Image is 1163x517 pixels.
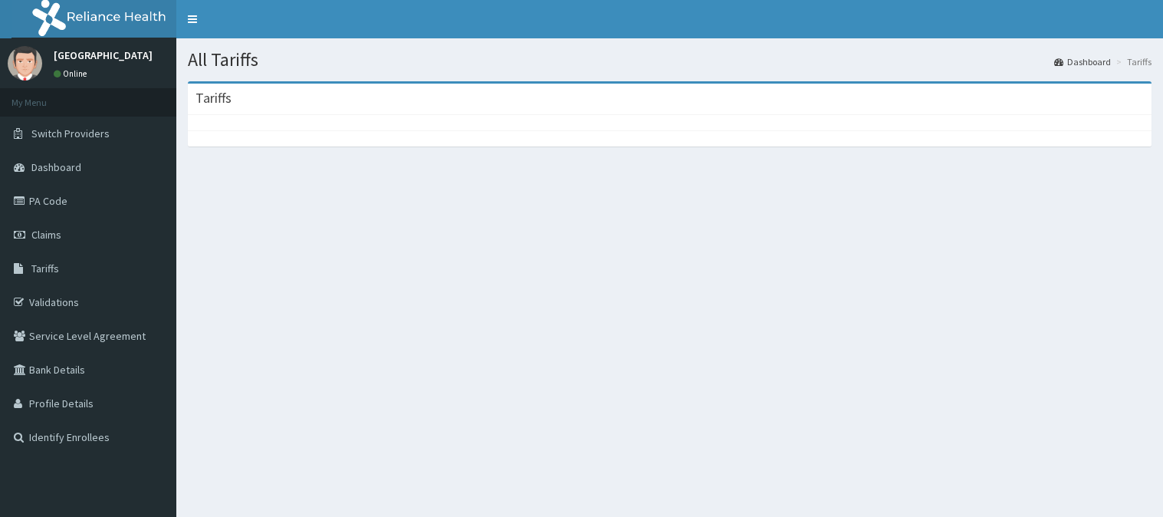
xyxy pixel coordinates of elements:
[1112,55,1152,68] li: Tariffs
[54,50,153,61] p: [GEOGRAPHIC_DATA]
[188,50,1152,70] h1: All Tariffs
[31,228,61,242] span: Claims
[8,46,42,81] img: User Image
[31,262,59,275] span: Tariffs
[1054,55,1111,68] a: Dashboard
[31,127,110,140] span: Switch Providers
[195,91,232,105] h3: Tariffs
[54,68,90,79] a: Online
[31,160,81,174] span: Dashboard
